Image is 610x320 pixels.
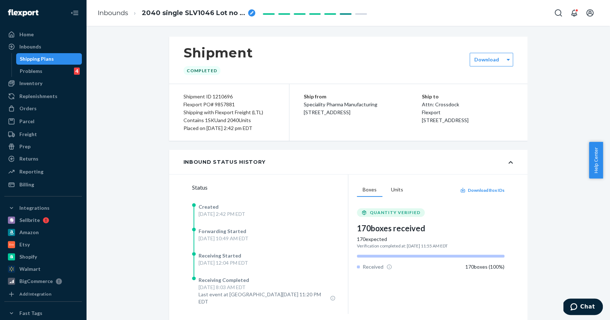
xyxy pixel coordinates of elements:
a: Shipping Plans [16,53,82,65]
div: BigCommerce [19,278,53,285]
div: Amazon [19,229,39,236]
div: Flexport PO# 9857881 [183,101,275,108]
a: Parcel [4,116,82,127]
span: Receiving Completed [199,277,249,283]
a: Returns [4,153,82,164]
div: Inbounds [19,43,41,50]
p: Ship to [422,93,513,101]
span: Receiving Started [199,252,241,259]
a: Replenishments [4,91,82,102]
span: Forwarding Started [199,228,246,234]
div: 170 boxes received [357,223,504,234]
a: Reporting [4,166,82,177]
p: Ship from [304,93,422,101]
button: Boxes [357,183,382,197]
div: Completed [183,66,220,75]
div: Shipping with Flexport Freight (LTL) [183,108,275,116]
div: Shipping Plans [20,55,54,62]
div: Orders [19,105,37,112]
div: Shipment ID 1210696 [183,93,275,101]
div: [DATE] 10:49 AM EDT [199,235,248,242]
a: Billing [4,179,82,190]
span: 2040 single SLV1046 Lot no 20112 (PO1123)Separately Kind Snail PU7/22 [142,9,245,18]
div: Returns [19,155,38,162]
button: Units [385,183,409,197]
button: Download Box IDs [460,187,504,193]
button: Integrations [4,202,82,214]
div: [DATE] 8:03 AM EDT [199,284,336,291]
div: Home [19,31,34,38]
button: Open notifications [567,6,581,20]
a: Amazon [4,227,82,238]
ol: breadcrumbs [92,3,261,24]
div: 170 boxes ( 100 %) [465,263,504,270]
a: Sellbrite [4,214,82,226]
span: Last event at [GEOGRAPHIC_DATA][DATE] 11:20 PM EDT [199,291,327,305]
div: Fast Tags [19,310,42,317]
button: Fast Tags [4,307,82,319]
div: [DATE] 2:42 PM EDT [199,210,245,218]
a: Inbounds [4,41,82,52]
iframe: Opens a widget where you can chat to one of our agents [563,298,603,316]
div: Integrations [19,204,50,212]
a: Etsy [4,239,82,250]
a: Inventory [4,78,82,89]
p: Flexport [422,108,513,116]
div: Verification completed at: [DATE] 11:55 AM EDT [357,243,504,249]
a: Home [4,29,82,40]
div: Inventory [19,80,42,87]
div: Sellbrite [19,217,40,224]
div: Shopify [19,253,37,260]
a: Problems4 [16,65,82,77]
div: Etsy [19,241,30,248]
span: Speciality Pharma Manufacturing [STREET_ADDRESS] [304,101,377,115]
button: Open account menu [583,6,597,20]
div: Contains 1 SKU and 2040 Units [183,116,275,124]
div: 4 [74,68,80,75]
label: Download [474,56,499,63]
div: Received [357,263,392,270]
span: QUANTITY VERIFIED [370,210,420,215]
img: Flexport logo [8,9,38,17]
span: [STREET_ADDRESS] [422,117,469,123]
h1: Shipment [183,45,253,60]
a: BigCommerce [4,275,82,287]
button: Close Navigation [67,6,82,20]
a: Freight [4,129,82,140]
div: Add Integration [19,291,51,297]
div: Walmart [19,265,41,273]
div: Status [192,183,348,192]
a: Inbounds [98,9,128,17]
div: Inbound Status History [183,158,266,166]
button: Open Search Box [551,6,565,20]
div: [DATE] 12:04 PM EDT [199,259,248,266]
div: 170 expected [357,236,504,243]
div: Parcel [19,118,34,125]
div: Placed on [DATE] 2:42 pm EDT [183,124,275,132]
a: Shopify [4,251,82,263]
button: Help Center [589,142,603,178]
div: Freight [19,131,37,138]
div: Replenishments [19,93,57,100]
a: Add Integration [4,290,82,298]
div: Prep [19,143,31,150]
a: Prep [4,141,82,152]
p: Attn: Crossdock [422,101,513,108]
div: Reporting [19,168,43,175]
div: Problems [20,68,42,75]
span: Created [199,204,219,210]
a: Orders [4,103,82,114]
a: Walmart [4,263,82,275]
div: Billing [19,181,34,188]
